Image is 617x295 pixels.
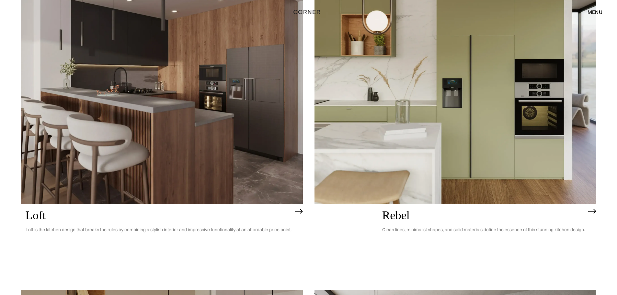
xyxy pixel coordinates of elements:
[382,209,585,222] h2: Rebel
[588,9,602,15] div: menu
[382,222,585,238] p: Clean lines, minimalist shapes, and solid materials define the essence of this stunning kitchen d...
[26,222,291,238] p: Loft is the kitchen design that breaks the rules by combining a stylish interior and impressive f...
[581,6,602,17] div: menu
[26,209,291,222] h2: Loft
[286,8,331,16] a: home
